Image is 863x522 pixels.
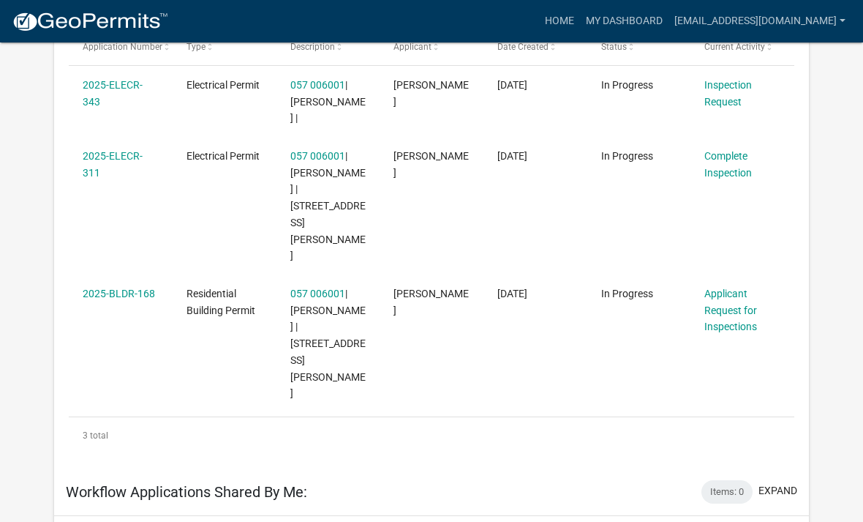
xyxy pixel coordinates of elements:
span: Residential Building Permit [186,288,255,316]
datatable-header-cell: Current Activity [690,29,794,64]
span: Description [290,42,335,52]
span: Status [601,42,627,52]
span: 057 006001 | SINGER SHERRI K | [290,79,366,124]
a: Applicant Request for Inspections [704,288,757,333]
a: 2025-ELECR-343 [83,79,143,108]
h5: Workflow Applications Shared By Me: [66,483,307,501]
div: Items: 0 [701,480,753,504]
a: [EMAIL_ADDRESS][DOMAIN_NAME] [668,7,851,35]
datatable-header-cell: Application Number [69,29,173,64]
span: In Progress [601,79,653,91]
span: Katherine Bailes [393,150,469,179]
a: 057 006001 [290,79,345,91]
a: Home [539,7,580,35]
datatable-header-cell: Applicant [380,29,483,64]
a: 057 006001 [290,288,345,299]
span: 057 006001 | SINGER SHERRI K | 157 Shady Dale Road NW [290,150,366,262]
a: My Dashboard [580,7,668,35]
span: 057 006001 | SINGER SHERRI K | 211 NAPIER RD [290,288,366,400]
span: Katherine Bailes [393,288,469,316]
span: 06/02/2025 [497,288,527,299]
span: Applicant [393,42,431,52]
span: 06/24/2025 [497,150,527,162]
a: Complete Inspection [704,150,752,179]
a: 2025-ELECR-311 [83,150,143,179]
span: In Progress [601,288,653,299]
a: Inspection Request [704,79,752,108]
span: Electrical Permit [186,79,260,91]
span: Electrical Permit [186,150,260,162]
span: Type [186,42,206,52]
button: expand [758,483,797,499]
datatable-header-cell: Date Created [483,29,587,64]
span: In Progress [601,150,653,162]
datatable-header-cell: Type [173,29,276,64]
div: 3 total [69,417,794,454]
span: 07/07/2025 [497,79,527,91]
span: Application Number [83,42,162,52]
a: 057 006001 [290,150,345,162]
datatable-header-cell: Description [276,29,380,64]
a: 2025-BLDR-168 [83,288,155,299]
span: Date Created [497,42,549,52]
span: Current Activity [704,42,765,52]
datatable-header-cell: Status [587,29,691,64]
span: Katherine Bailes [393,79,469,108]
